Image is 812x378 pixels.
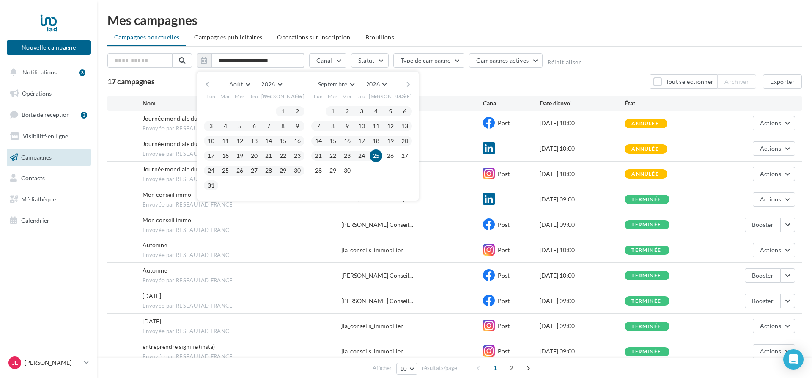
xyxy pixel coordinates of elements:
[7,40,91,55] button: Nouvelle campagne
[79,69,85,76] div: 3
[400,365,407,372] span: 10
[745,294,781,308] button: Booster
[12,359,18,367] span: JL
[220,93,230,100] span: Mar
[540,297,625,305] div: [DATE] 09:00
[262,149,275,162] button: 21
[328,93,338,100] span: Mar
[312,120,325,132] button: 7
[540,170,625,178] div: [DATE] 10:00
[107,77,155,86] span: 17 campagnes
[22,111,70,118] span: Boîte de réception
[143,302,341,310] span: Envoyée par RESEAU IAD FRANCE
[498,297,510,304] span: Post
[753,141,795,156] button: Actions
[631,248,661,253] div: terminée
[143,353,341,361] span: Envoyée par RESEAU IAD FRANCE
[143,115,223,122] span: Journée mondiale du Tourisme
[540,144,625,153] div: [DATE] 10:00
[547,59,581,66] button: Réinitialiser
[5,105,92,124] a: Boîte de réception3
[753,319,795,333] button: Actions
[631,349,661,355] div: terminée
[384,120,397,132] button: 12
[498,221,510,228] span: Post
[219,135,232,147] button: 11
[753,116,795,130] button: Actions
[206,93,216,100] span: Lun
[398,120,411,132] button: 13
[312,135,325,147] button: 14
[400,93,410,100] span: Dim
[631,273,661,279] div: terminée
[143,241,167,248] span: Automne
[277,135,289,147] button: 15
[229,80,243,88] span: Août
[291,149,304,162] button: 23
[248,164,261,177] button: 27
[312,149,325,162] button: 21
[373,364,392,372] span: Afficher
[143,317,161,325] span: Journée du patrimoine
[351,53,389,68] button: Statut
[143,251,341,259] span: Envoyée par RESEAU IAD FRANCE
[314,93,323,100] span: Lun
[277,105,289,118] button: 1
[326,135,339,147] button: 15
[291,135,304,147] button: 16
[631,197,661,202] div: terminée
[5,169,92,187] a: Contacts
[341,135,354,147] button: 16
[341,271,413,280] span: [PERSON_NAME] Conseil...
[326,105,339,118] button: 1
[143,216,191,223] span: Mon conseil immo
[143,176,341,183] span: Envoyée par RESEAU IAD FRANCE
[745,218,781,232] button: Booster
[631,146,658,152] div: annulée
[760,246,781,254] span: Actions
[309,53,346,68] button: Canal
[21,153,52,160] span: Campagnes
[366,80,380,88] span: 2026
[205,135,217,147] button: 10
[398,105,411,118] button: 6
[219,149,232,162] button: 18
[384,135,397,147] button: 19
[205,149,217,162] button: 17
[143,226,341,234] span: Envoyée par RESEAU IAD FRANCE
[540,271,625,280] div: [DATE] 10:00
[326,120,339,132] button: 8
[384,149,397,162] button: 26
[357,93,366,100] span: Jeu
[21,196,56,203] span: Médiathèque
[143,150,341,158] span: Envoyée par RESEAU IAD FRANCE
[341,164,354,177] button: 30
[341,221,413,229] span: [PERSON_NAME] Conseil...
[396,363,418,375] button: 10
[631,222,661,228] div: terminée
[355,149,368,162] button: 24
[235,93,245,100] span: Mer
[233,135,246,147] button: 12
[505,361,518,375] span: 2
[315,78,358,90] button: Septembre
[205,120,217,132] button: 3
[5,63,89,81] button: Notifications 3
[760,119,781,127] span: Actions
[262,164,275,177] button: 28
[318,80,348,88] span: Septembre
[261,93,305,100] span: [PERSON_NAME]
[540,119,625,127] div: [DATE] 10:00
[540,246,625,254] div: [DATE] 10:00
[369,93,412,100] span: [PERSON_NAME]
[760,170,781,177] span: Actions
[233,149,246,162] button: 19
[783,349,804,370] div: Open Intercom Messenger
[143,201,341,209] span: Envoyée par RESEAU IAD FRANCE
[498,170,510,177] span: Post
[476,57,529,64] span: Campagnes actives
[370,149,382,162] button: 25
[393,53,465,68] button: Type de campagne
[143,343,215,350] span: entreprendre signifie (insta)
[21,174,45,182] span: Contacts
